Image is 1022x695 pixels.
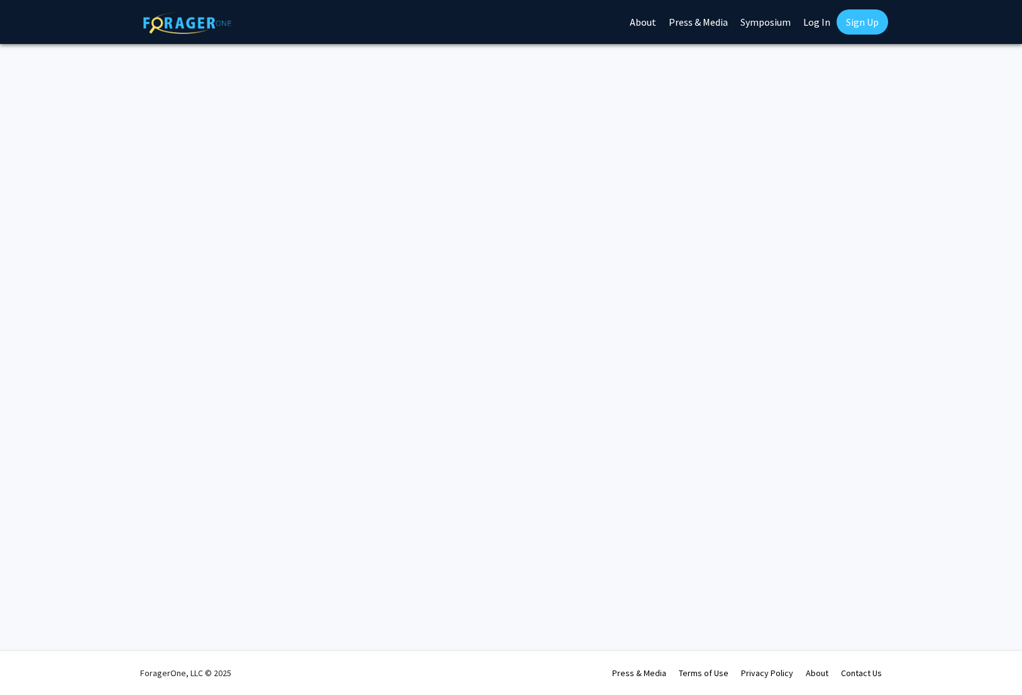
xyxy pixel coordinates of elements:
a: Terms of Use [679,667,728,679]
a: Privacy Policy [741,667,793,679]
a: Sign Up [837,9,888,35]
a: About [806,667,828,679]
div: ForagerOne, LLC © 2025 [140,651,231,695]
img: ForagerOne Logo [143,12,231,34]
a: Contact Us [841,667,882,679]
a: Press & Media [612,667,666,679]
